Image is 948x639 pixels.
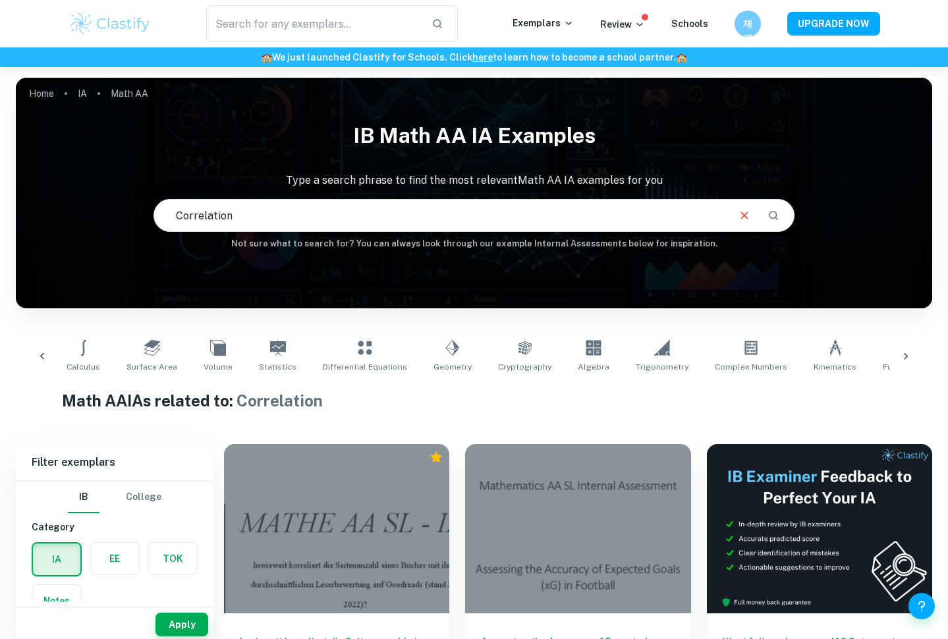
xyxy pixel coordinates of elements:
button: TOK [148,543,197,574]
input: Search for any exemplars... [206,5,422,42]
span: 🏫 [261,52,272,63]
button: College [126,482,161,513]
span: Correlation [237,391,323,410]
button: EE [90,543,139,574]
div: Filter type choice [68,482,161,513]
span: Cryptography [498,361,551,373]
a: Home [29,84,54,103]
span: Calculus [67,361,100,373]
span: Volume [204,361,233,373]
button: IA [33,543,80,575]
input: E.g. modelling a logo, player arrangements, shape of an egg... [154,197,727,234]
span: Functions [883,361,921,373]
img: Clastify logo [69,11,152,37]
h6: Not sure what to search for? You can always look through our example Internal Assessments below f... [16,237,932,250]
span: Complex Numbers [715,361,787,373]
span: Geometry [433,361,472,373]
p: Exemplars [513,16,574,30]
span: Statistics [259,361,296,373]
span: Algebra [578,361,609,373]
button: Help and Feedback [908,593,935,619]
button: Notes [32,585,81,617]
h1: Math AA IAs related to: [62,389,887,412]
span: 🏫 [676,52,687,63]
span: Differential Equations [323,361,407,373]
button: Apply [155,613,208,636]
a: IA [78,84,87,103]
h6: Filter exemplars [16,444,213,481]
button: Search [762,204,785,227]
button: IB [68,482,99,513]
span: Trigonometry [636,361,688,373]
span: Kinematics [814,361,856,373]
p: Type a search phrase to find the most relevant Math AA IA examples for you [16,173,932,188]
button: 재경 [735,11,761,37]
a: Schools [671,18,708,29]
button: UPGRADE NOW [787,12,880,36]
p: Review [600,17,645,32]
img: Thumbnail [707,444,932,613]
h6: Category [32,520,198,534]
h6: We just launched Clastify for Schools. Click to learn how to become a school partner. [3,50,945,65]
h6: 재경 [740,16,755,31]
div: Premium [430,451,443,464]
button: Clear [732,203,757,228]
h1: IB Math AA IA examples [16,115,932,157]
p: Math AA [111,86,148,101]
a: here [472,52,493,63]
span: Surface Area [126,361,177,373]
